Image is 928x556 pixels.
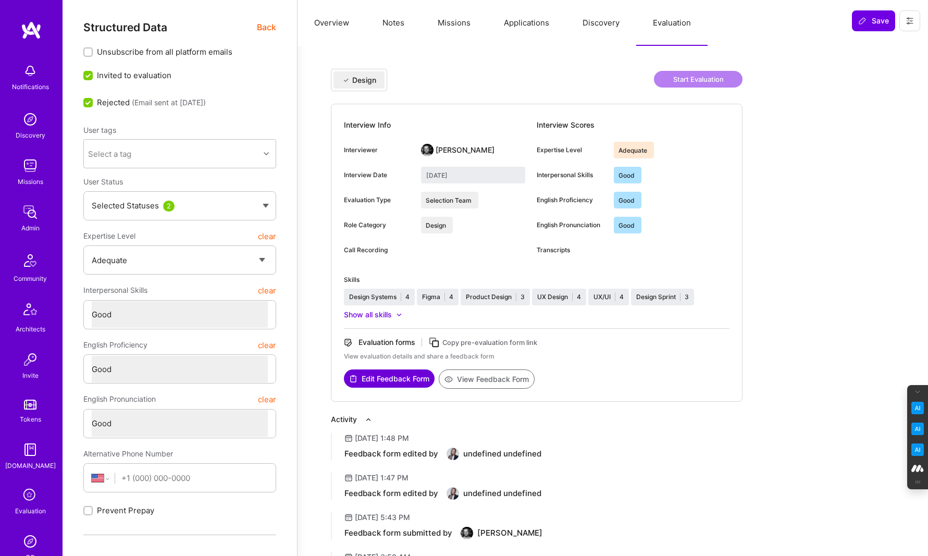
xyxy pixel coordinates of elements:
div: [PERSON_NAME] [477,528,542,538]
button: Edit Feedback Form [344,369,435,388]
div: Evaluation [15,505,46,516]
div: [DOMAIN_NAME] [5,460,56,471]
div: Interview Date [344,170,413,180]
div: Interview Scores [537,117,729,133]
span: User Status [83,177,123,186]
div: Architects [16,324,45,335]
img: Admin Search [20,531,41,552]
span: (Email sent at [DATE]) [130,98,206,107]
span: Prevent Prepay [97,505,154,516]
div: [DATE] 5:43 PM [355,512,410,523]
img: teamwork [20,155,41,176]
img: Architects [18,299,43,324]
div: Interpersonal Skills [537,170,605,180]
div: Interview Info [344,117,537,133]
img: User Avatar [447,448,459,460]
img: Key Point Extractor icon [911,402,924,414]
span: Expertise Level [83,227,135,245]
button: Start Evaluation [654,71,743,88]
div: 3 [685,292,689,302]
i: icon Copy [428,337,440,349]
div: 3 [521,292,525,302]
div: English Pronunciation [537,220,605,230]
button: Save [852,10,895,31]
div: Activity [331,414,357,425]
div: 4 [405,292,410,302]
div: undefined undefined [463,488,541,499]
div: 4 [449,292,453,302]
div: Feedback form submitted by [344,528,452,538]
button: clear [258,336,276,354]
div: UX Design [537,292,568,302]
div: undefined undefined [463,449,541,459]
span: Selected Statuses [92,201,159,211]
div: Design Sprint [636,292,676,302]
div: Feedback form edited by [344,449,438,459]
div: Skills [344,275,729,285]
div: Community [14,273,47,284]
span: Invited to evaluation [97,70,171,81]
input: +1 (000) 000-0000 [121,465,268,491]
div: Product Design [466,292,512,302]
img: Email Tone Analyzer icon [911,423,924,435]
img: Jargon Buster icon [911,443,924,456]
i: icon SelectionTeam [20,486,40,505]
div: Discovery [16,130,45,141]
div: Role Category [344,220,413,230]
img: admin teamwork [20,202,41,223]
div: Expertise Level [537,145,605,155]
div: View evaluation details and share a feedback form [344,352,729,361]
img: caret [263,204,269,208]
div: Design [352,75,376,85]
span: Rejected [97,93,206,112]
div: Transcripts [537,245,605,255]
button: clear [258,281,276,300]
span: Unsubscribe from all platform emails [97,46,232,57]
button: View Feedback Form [439,369,535,389]
a: Edit Feedback Form [344,369,435,389]
img: Community [18,248,43,273]
div: Interviewer [344,145,413,155]
span: Save [858,16,889,26]
div: Missions [18,176,43,187]
img: User Avatar [421,144,434,156]
button: clear [258,390,276,409]
img: User Avatar [447,487,459,500]
span: Back [257,21,276,34]
img: guide book [20,439,41,460]
div: Admin [21,223,40,233]
div: Evaluation forms [358,337,415,348]
img: bell [20,60,41,81]
div: [DATE] 1:48 PM [355,433,409,443]
img: Invite [20,349,41,370]
div: Show all skills [344,310,392,320]
img: tokens [24,400,36,410]
img: User Avatar [461,527,473,539]
div: Tokens [20,414,41,425]
span: English Pronunciation [83,390,156,409]
div: Select a tag [88,148,131,159]
div: English Proficiency [537,195,605,205]
div: 4 [620,292,624,302]
span: Structured Data [83,21,167,34]
div: [DATE] 1:47 PM [355,473,409,483]
label: User tags [83,125,116,135]
div: Notifications [12,81,49,92]
span: English Proficiency [83,336,147,354]
div: Evaluation Type [344,195,413,205]
div: 4 [577,292,581,302]
div: Copy pre-evaluation form link [442,337,537,348]
i: icon Chevron [264,151,269,156]
div: Invite [22,370,39,381]
div: Design Systems [349,292,397,302]
img: discovery [20,109,41,130]
img: logo [21,21,42,40]
button: clear [258,227,276,245]
span: Alternative Phone Number [83,449,173,458]
div: Figma [422,292,440,302]
div: Call Recording [344,245,413,255]
div: [PERSON_NAME] [436,145,494,155]
div: 2 [163,201,175,212]
span: Interpersonal Skills [83,281,147,300]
